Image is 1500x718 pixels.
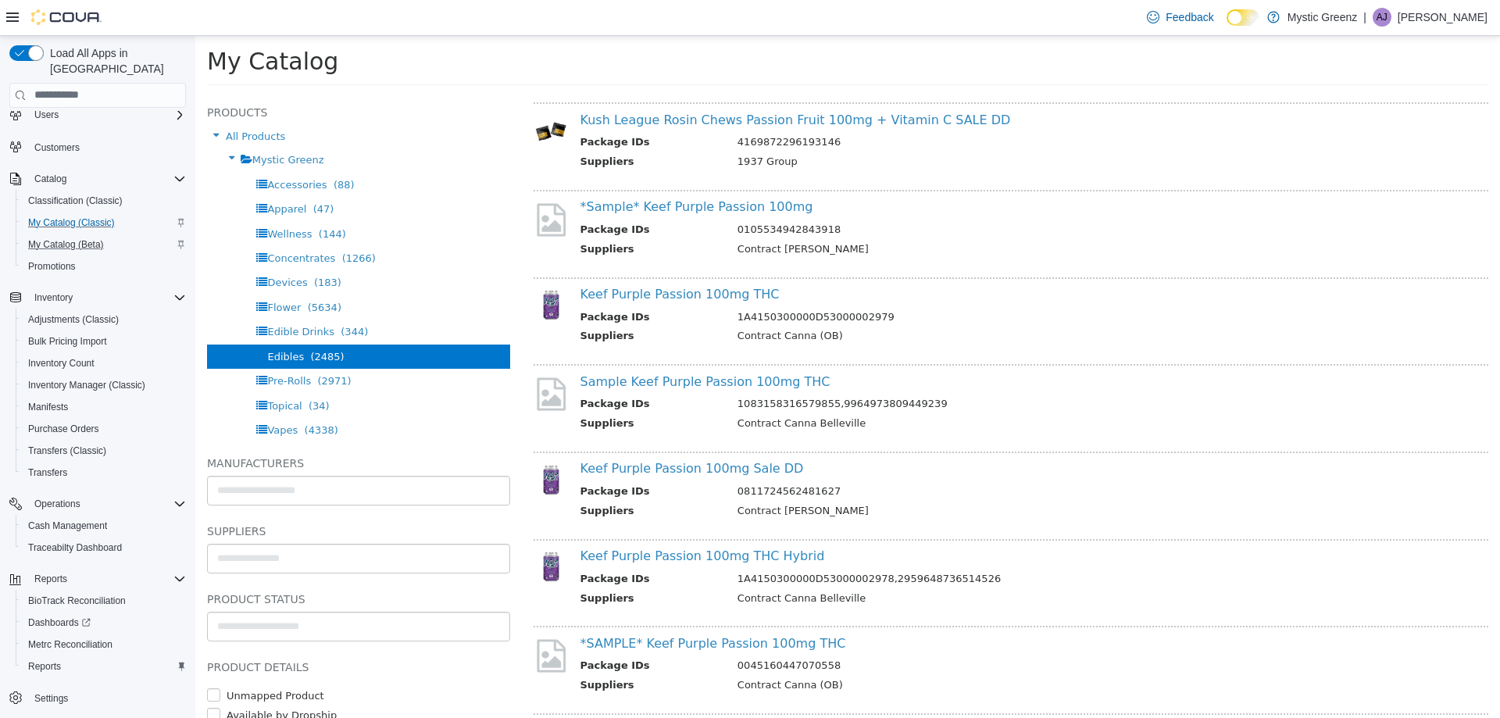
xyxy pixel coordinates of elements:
[28,638,112,651] span: Metrc Reconciliation
[338,601,373,639] img: missing-image.png
[28,520,107,532] span: Cash Management
[530,535,1259,555] td: 1A4150300000D53000002978,2959648736514526
[22,657,67,676] a: Reports
[27,672,141,688] label: Available by Dropship
[22,538,186,557] span: Traceabilty Dashboard
[530,98,1259,118] td: 4169872296193146
[22,376,152,395] a: Inventory Manager (Classic)
[28,216,115,229] span: My Catalog (Classic)
[31,9,102,25] img: Cova
[72,216,140,228] span: Concentrates
[16,440,192,462] button: Transfers (Classic)
[28,495,87,513] button: Operations
[28,423,99,435] span: Purchase Orders
[72,167,111,179] span: Apparel
[28,170,73,188] button: Catalog
[16,309,192,330] button: Adjustments (Classic)
[16,330,192,352] button: Bulk Pricing Import
[1287,8,1357,27] p: Mystic Greenz
[28,616,91,629] span: Dashboards
[28,170,186,188] span: Catalog
[385,273,530,293] th: Package IDs
[28,541,122,554] span: Traceabilty Dashboard
[16,462,192,484] button: Transfers
[3,135,192,158] button: Customers
[1363,8,1366,27] p: |
[34,173,66,185] span: Catalog
[1227,9,1259,26] input: Dark Mode
[385,163,618,178] a: *Sample* Keef Purple Passion 100mg
[22,235,186,254] span: My Catalog (Beta)
[22,591,186,610] span: BioTrack Reconciliation
[385,292,530,312] th: Suppliers
[16,212,192,234] button: My Catalog (Classic)
[338,77,373,113] img: 150
[530,273,1259,293] td: 1A4150300000D53000002979
[123,192,151,204] span: (144)
[57,118,129,130] span: Mystic Greenz
[22,420,105,438] a: Purchase Orders
[385,467,530,487] th: Suppliers
[28,445,106,457] span: Transfers (Classic)
[28,195,123,207] span: Classification (Classic)
[122,339,155,351] span: (2971)
[34,141,80,154] span: Customers
[3,687,192,709] button: Settings
[385,622,530,641] th: Package IDs
[338,513,373,548] img: 150
[28,466,67,479] span: Transfers
[22,613,97,632] a: Dashboards
[22,354,186,373] span: Inventory Count
[530,448,1259,467] td: 0811724562481627
[530,186,1259,205] td: 0105534942843918
[22,635,186,654] span: Metrc Reconciliation
[22,398,186,416] span: Manifests
[147,216,180,228] span: (1266)
[22,257,82,276] a: Promotions
[115,315,148,327] span: (2485)
[3,493,192,515] button: Operations
[12,418,315,437] h5: Manufacturers
[530,555,1259,574] td: Contract Canna Belleville
[113,364,134,376] span: (34)
[385,425,609,440] a: Keef Purple Passion 100mg Sale DD
[16,190,192,212] button: Classification (Classic)
[28,105,186,124] span: Users
[28,495,186,513] span: Operations
[30,95,90,106] span: All Products
[385,360,530,380] th: Package IDs
[119,241,146,252] span: (183)
[530,292,1259,312] td: Contract Canna (OB)
[44,45,186,77] span: Load All Apps in [GEOGRAPHIC_DATA]
[16,418,192,440] button: Purchase Orders
[28,570,186,588] span: Reports
[22,332,186,351] span: Bulk Pricing Import
[22,516,186,535] span: Cash Management
[109,388,143,400] span: (4338)
[16,537,192,559] button: Traceabilty Dashboard
[22,310,186,329] span: Adjustments (Classic)
[530,360,1259,380] td: 1083158316579855,9964973809449239
[72,388,102,400] span: Vapes
[28,260,76,273] span: Promotions
[16,352,192,374] button: Inventory Count
[16,515,192,537] button: Cash Management
[385,448,530,467] th: Package IDs
[385,77,816,91] a: Kush League Rosin Chews Passion Fruit 100mg + Vitamin C SALE DD
[338,427,373,462] img: 150
[385,186,530,205] th: Package IDs
[28,379,145,391] span: Inventory Manager (Classic)
[12,67,315,86] h5: Products
[22,310,125,329] a: Adjustments (Classic)
[72,192,116,204] span: Wellness
[28,313,119,326] span: Adjustments (Classic)
[16,234,192,255] button: My Catalog (Beta)
[530,205,1259,225] td: Contract [PERSON_NAME]
[16,255,192,277] button: Promotions
[3,104,192,126] button: Users
[22,213,186,232] span: My Catalog (Classic)
[118,167,139,179] span: (47)
[138,143,159,155] span: (88)
[28,688,186,708] span: Settings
